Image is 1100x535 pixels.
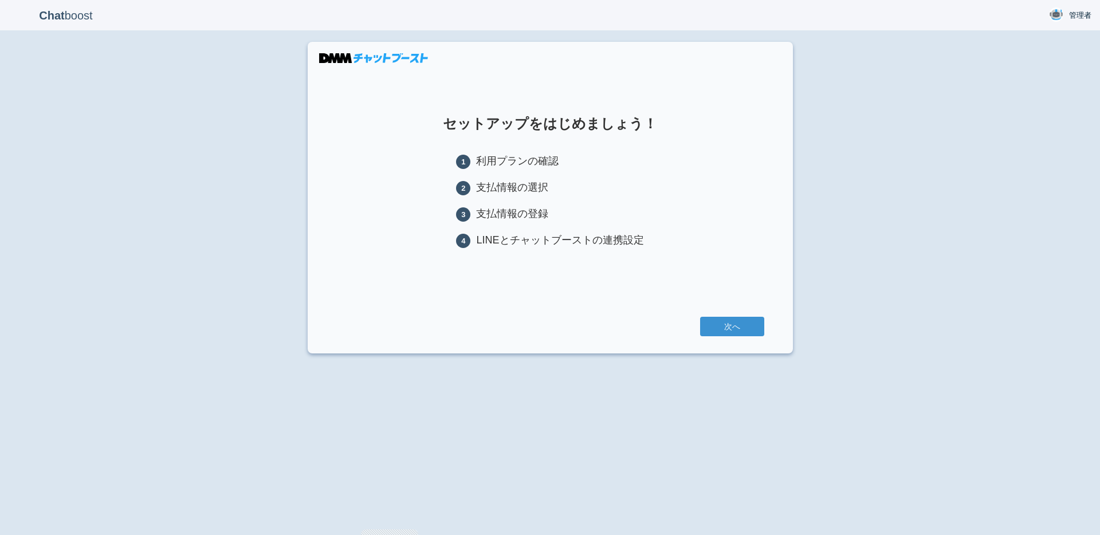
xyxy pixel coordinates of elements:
span: 1 [456,155,470,169]
li: 支払情報の登録 [456,207,643,222]
span: 3 [456,207,470,222]
li: LINEとチャットブーストの連携設定 [456,233,643,248]
li: 支払情報の選択 [456,180,643,195]
img: User Image [1049,7,1063,22]
a: 次へ [700,317,764,336]
h1: セットアップをはじめましょう！ [336,116,764,131]
span: 2 [456,181,470,195]
li: 利用プランの確認 [456,154,643,169]
span: 管理者 [1069,10,1091,21]
img: DMMチャットブースト [319,53,428,63]
p: boost [9,1,123,30]
span: 4 [456,234,470,248]
b: Chat [39,9,64,22]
